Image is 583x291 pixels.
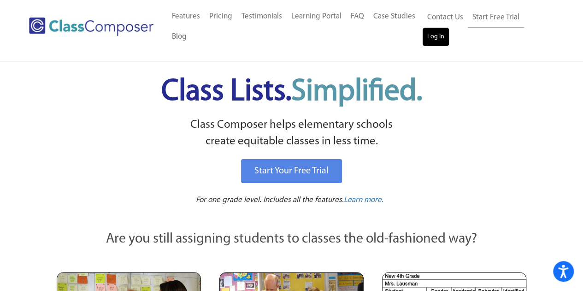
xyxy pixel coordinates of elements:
[254,166,329,176] span: Start Your Free Trial
[287,6,346,27] a: Learning Portal
[196,196,344,204] span: For one grade level. Includes all the features.
[29,18,153,36] img: Class Composer
[344,196,383,204] span: Learn more.
[468,7,524,28] a: Start Free Trial
[241,159,342,183] a: Start Your Free Trial
[57,229,527,249] p: Are you still assigning students to classes the old-fashioned way?
[344,195,383,206] a: Learn more.
[167,6,205,27] a: Features
[161,77,422,107] span: Class Lists.
[423,28,449,46] a: Log In
[423,7,468,28] a: Contact Us
[167,27,191,47] a: Blog
[55,117,528,150] p: Class Composer helps elementary schools create equitable classes in less time.
[423,7,547,46] nav: Header Menu
[167,6,423,47] nav: Header Menu
[237,6,287,27] a: Testimonials
[346,6,369,27] a: FAQ
[369,6,420,27] a: Case Studies
[205,6,237,27] a: Pricing
[291,77,422,107] span: Simplified.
